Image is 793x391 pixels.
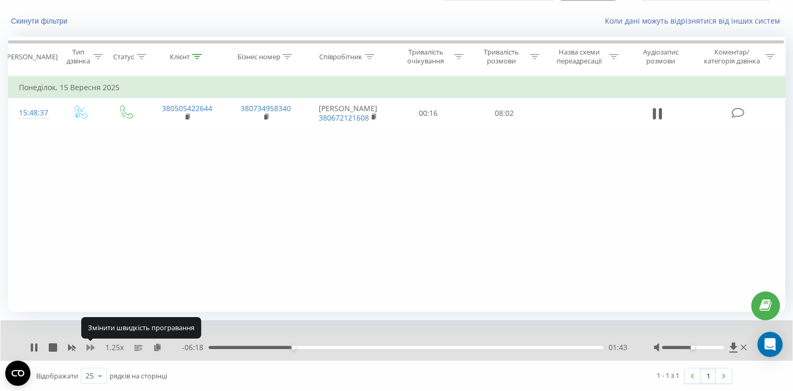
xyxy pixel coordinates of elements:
[36,371,78,381] span: Відображати
[19,103,46,123] div: 15:48:37
[609,342,627,353] span: 01:43
[306,98,390,128] td: [PERSON_NAME]
[182,342,209,353] span: - 06:18
[241,103,291,113] a: 380734958340
[319,113,369,123] a: 380672121608
[691,345,695,350] div: Accessibility label
[700,368,716,383] a: 1
[466,98,542,128] td: 08:02
[8,77,785,98] td: Понеділок, 15 Вересня 2025
[319,52,362,61] div: Співробітник
[400,48,452,66] div: Тривалість очікування
[701,48,763,66] div: Коментар/категорія дзвінка
[475,48,527,66] div: Тривалість розмови
[8,16,73,26] button: Скинути фільтри
[757,332,783,357] div: Open Intercom Messenger
[110,371,167,381] span: рядків на сторінці
[5,52,58,61] div: [PERSON_NAME]
[162,103,212,113] a: 380505422644
[390,98,466,128] td: 00:16
[5,361,30,386] button: Open CMP widget
[657,370,679,381] div: 1 - 1 з 1
[237,52,280,61] div: Бізнес номер
[113,52,134,61] div: Статус
[105,342,124,353] span: 1.25 x
[66,48,91,66] div: Тип дзвінка
[170,52,190,61] div: Клієнт
[551,48,606,66] div: Назва схеми переадресації
[291,345,296,350] div: Accessibility label
[85,371,94,381] div: 25
[81,317,201,338] div: Змінити швидкість програвання
[631,48,691,66] div: Аудіозапис розмови
[605,16,785,26] a: Коли дані можуть відрізнятися вiд інших систем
